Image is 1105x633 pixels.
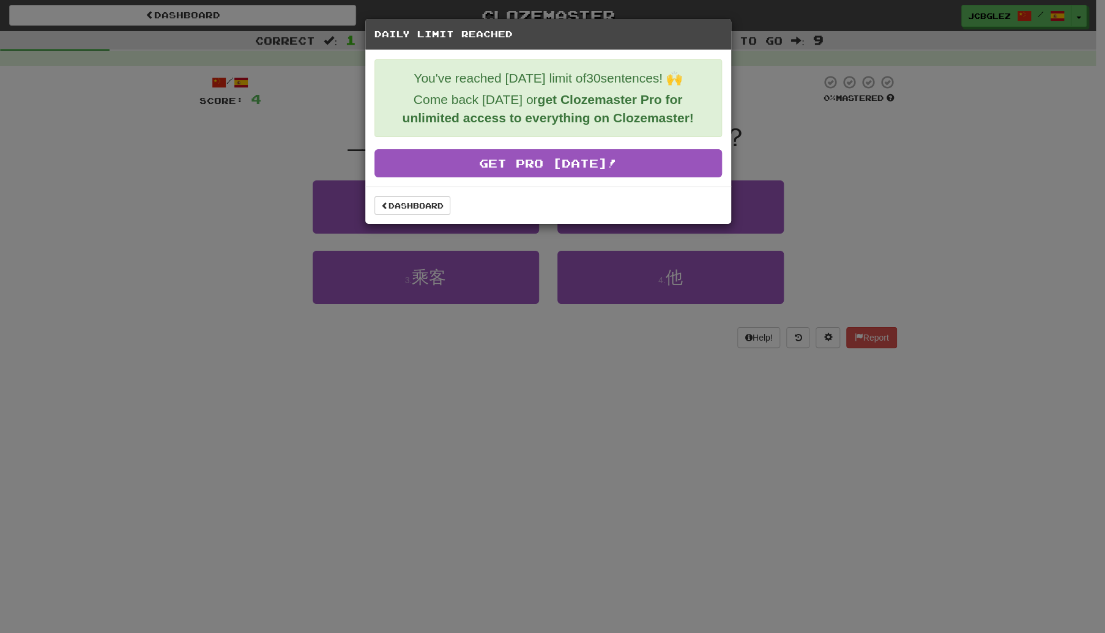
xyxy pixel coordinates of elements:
a: Dashboard [374,196,450,215]
strong: get Clozemaster Pro for unlimited access to everything on Clozemaster! [402,92,693,125]
a: Get Pro [DATE]! [374,149,722,177]
p: Come back [DATE] or [384,91,712,127]
h5: Daily Limit Reached [374,28,722,40]
p: You've reached [DATE] limit of 30 sentences! 🙌 [384,69,712,87]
